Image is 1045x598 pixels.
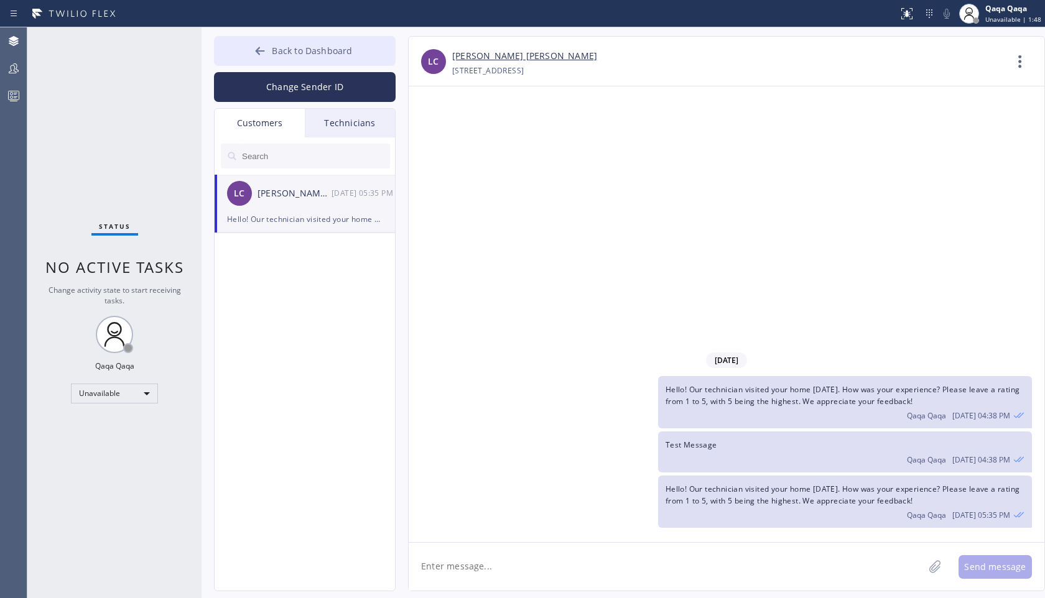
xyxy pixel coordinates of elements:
[985,15,1041,24] span: Unavailable | 1:48
[258,186,332,201] div: [PERSON_NAME] [PERSON_NAME]
[938,5,955,22] button: Mute
[658,376,1032,428] div: 09/01/2025 9:38 AM
[952,410,1010,421] span: [DATE] 04:38 PM
[452,49,597,63] a: [PERSON_NAME] [PERSON_NAME]
[952,510,1010,520] span: [DATE] 05:35 PM
[907,410,946,421] span: Qaqa Qaqa
[428,55,439,69] span: LC
[71,384,158,403] div: Unavailable
[214,72,396,102] button: Change Sender ID
[241,144,390,168] input: Search
[452,63,524,78] div: [STREET_ADDRESS]
[214,36,396,66] button: Back to Dashboard
[907,510,946,520] span: Qaqa Qaqa
[666,439,717,450] span: Test Message
[99,222,131,231] span: Status
[227,212,383,226] div: Hello! Our technician visited your home [DATE]. How was your experience? Please leave a rating fr...
[305,109,395,137] div: Technicians
[45,257,184,277] span: No active tasks
[272,45,352,57] span: Back to Dashboard
[952,454,1010,465] span: [DATE] 04:38 PM
[706,352,747,368] span: [DATE]
[666,384,1020,407] span: Hello! Our technician visited your home [DATE]. How was your experience? Please leave a rating fr...
[215,109,305,137] div: Customers
[658,476,1032,528] div: 09/02/2025 9:35 AM
[234,186,244,201] span: LC
[666,484,1020,506] span: Hello! Our technician visited your home [DATE]. How was your experience? Please leave a rating fr...
[658,431,1032,472] div: 09/01/2025 9:38 AM
[95,361,134,371] div: Qaqa Qaqa
[49,285,181,306] span: Change activity state to start receiving tasks.
[959,555,1032,579] button: Send message
[332,186,396,200] div: 09/02/2025 9:35 AM
[907,454,946,465] span: Qaqa Qaqa
[985,3,1041,14] div: Qaqa Qaqa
